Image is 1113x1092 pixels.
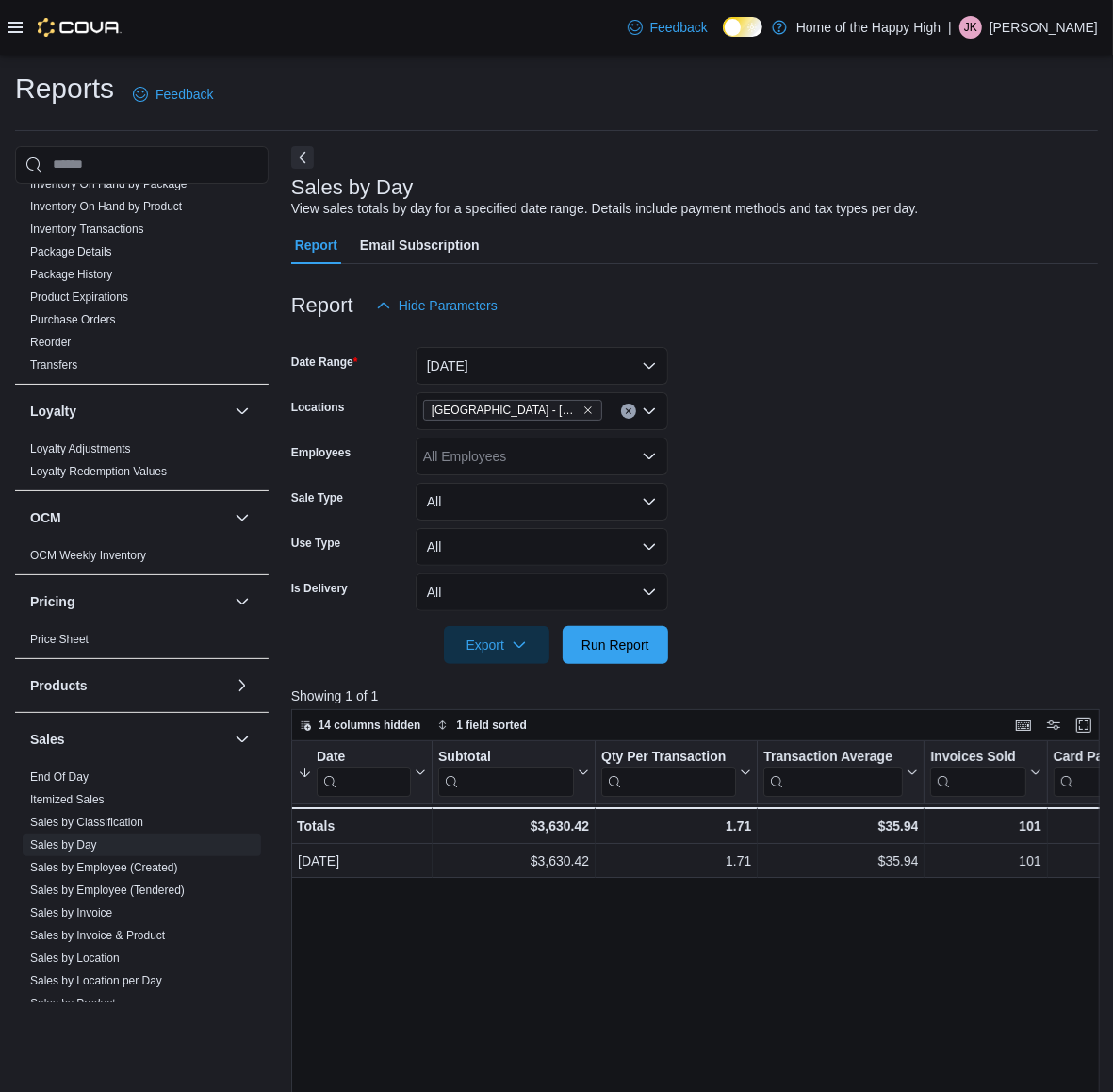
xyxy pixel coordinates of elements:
button: Loyalty [231,400,254,422]
button: All [416,573,668,611]
div: OCM [15,544,269,574]
input: Dark Mode [723,17,762,37]
h3: Loyalty [30,402,76,421]
div: Subtotal [438,748,574,796]
button: Products [231,674,254,697]
span: Email Subscription [360,226,480,264]
button: OCM [30,508,227,527]
a: Transfers [30,358,77,372]
a: Sales by Invoice & Product [30,929,165,942]
h3: Sales [30,730,65,749]
h3: Products [30,676,88,695]
span: Sales by Product [30,996,116,1011]
a: Sales by Classification [30,816,143,829]
span: Product Expirations [30,290,128,305]
button: 14 columns hidden [292,714,429,736]
span: Loyalty Redemption Values [30,464,167,479]
button: Sales [231,728,254,751]
a: Sales by Employee (Tendered) [30,884,185,897]
span: Sales by Invoice & Product [30,928,165,943]
label: Date Range [291,355,358,370]
a: Package Details [30,245,112,258]
span: Purchase Orders [30,312,116,327]
button: Remove Sylvan Lake - Hewlett Park Landing - Fire & Flower from selection in this group [582,405,594,416]
div: $35.94 [763,850,918,872]
span: Inventory Transactions [30,222,144,237]
div: 1.71 [601,815,751,837]
span: JK [964,16,977,39]
div: $35.94 [763,815,918,837]
span: OCM Weekly Inventory [30,548,146,563]
a: Sales by Employee (Created) [30,861,178,874]
button: Pricing [30,592,227,611]
span: Sales by Location per Day [30,973,162,988]
div: 101 [930,850,1040,872]
button: Next [291,146,314,169]
a: OCM Weekly Inventory [30,549,146,562]
button: Loyalty [30,402,227,421]
span: Sylvan Lake - Hewlett Park Landing - Fire & Flower [423,400,602,421]
a: Sales by Product [30,997,116,1010]
div: Transaction Average [763,748,903,766]
span: Sales by Employee (Tendered) [30,883,185,898]
a: Feedback [620,8,715,46]
span: Sales by Day [30,837,97,852]
a: Sales by Location [30,951,120,965]
button: Subtotal [438,748,589,796]
p: [PERSON_NAME] [990,16,1098,39]
div: Pricing [15,628,269,658]
button: Keyboard shortcuts [1012,714,1035,736]
span: Run Report [581,636,649,654]
span: [GEOGRAPHIC_DATA] - [GEOGRAPHIC_DATA] - Fire & Flower [432,401,579,420]
div: View sales totals by day for a specified date range. Details include payment methods and tax type... [291,199,919,219]
span: Feedback [650,18,708,37]
label: Sale Type [291,490,343,505]
button: Sales [30,730,227,749]
div: 1.71 [601,850,751,872]
a: Loyalty Adjustments [30,442,131,455]
span: Itemized Sales [30,792,105,807]
h3: OCM [30,508,61,527]
div: Sales [15,766,269,1090]
button: Date [298,748,426,796]
div: Subtotal [438,748,574,766]
a: Inventory Transactions [30,223,144,236]
button: Run Report [563,626,668,664]
span: Price Sheet [30,632,89,647]
a: Reorder [30,336,71,349]
span: Inventory On Hand by Product [30,199,182,214]
a: Price Sheet [30,633,89,646]
div: Date [317,748,411,766]
img: Cova [38,18,122,37]
div: Joshua Kirkham [959,16,982,39]
div: $3,630.42 [438,850,589,872]
button: Clear input [621,404,636,419]
p: | [948,16,952,39]
a: Inventory On Hand by Package [30,177,188,190]
a: Package History [30,268,112,281]
a: Inventory On Hand by Product [30,200,182,213]
span: 1 field sorted [456,718,527,733]
a: Sales by Invoice [30,906,112,919]
div: Inventory [15,105,269,384]
span: Inventory On Hand by Package [30,176,188,191]
span: Report [295,226,337,264]
a: Itemized Sales [30,793,105,806]
p: Home of the Happy High [796,16,941,39]
button: Export [444,626,549,664]
span: Sales by Classification [30,815,143,830]
div: 101 [930,815,1040,837]
span: End Of Day [30,769,89,785]
label: Use Type [291,536,340,551]
h3: Report [291,294,353,317]
a: Sales by Day [30,838,97,852]
p: Showing 1 of 1 [291,687,1107,705]
label: Is Delivery [291,581,348,596]
h1: Reports [15,70,114,108]
button: 1 field sorted [430,714,534,736]
span: Dark Mode [723,37,724,38]
div: Qty Per Transaction [601,748,736,766]
span: Sales by Location [30,951,120,966]
div: Totals [297,815,426,837]
span: 14 columns hidden [319,718,421,733]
